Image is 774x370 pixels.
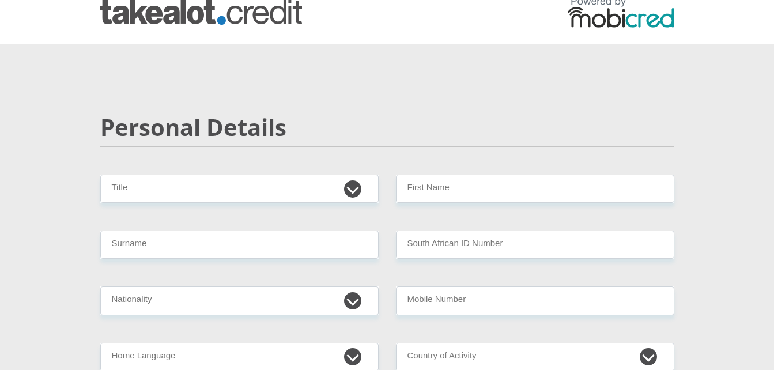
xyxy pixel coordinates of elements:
h2: Personal Details [100,114,674,141]
input: ID Number [396,231,674,259]
input: Surname [100,231,379,259]
input: Contact Number [396,286,674,315]
input: First Name [396,175,674,203]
